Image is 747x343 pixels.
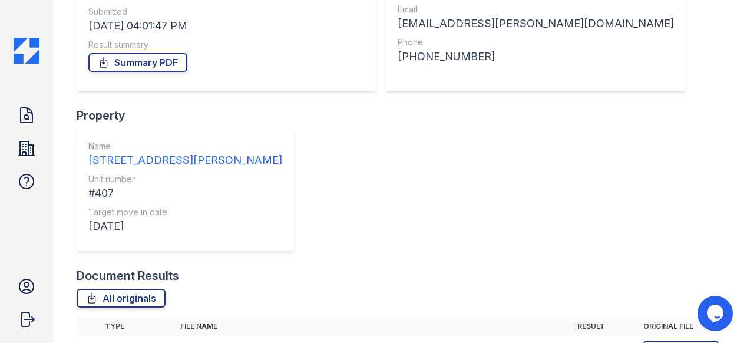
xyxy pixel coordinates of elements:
th: Result [573,317,639,336]
a: All originals [77,289,166,308]
div: Phone [398,37,674,48]
div: Document Results [77,268,179,284]
div: Name [88,140,282,152]
th: Type [100,317,176,336]
div: #407 [88,185,282,202]
a: Summary PDF [88,53,187,72]
div: Target move in date [88,206,282,218]
div: [DATE] 04:01:47 PM [88,18,365,34]
th: File name [176,317,573,336]
div: Property [77,107,303,124]
div: Email [398,4,674,15]
div: Unit number [88,173,282,185]
div: Result summary [88,39,365,51]
div: [PHONE_NUMBER] [398,48,674,65]
img: CE_Icon_Blue-c292c112584629df590d857e76928e9f676e5b41ef8f769ba2f05ee15b207248.png [14,38,39,64]
iframe: chat widget [698,296,735,331]
a: Name [STREET_ADDRESS][PERSON_NAME] [88,140,282,169]
div: [STREET_ADDRESS][PERSON_NAME] [88,152,282,169]
div: [EMAIL_ADDRESS][PERSON_NAME][DOMAIN_NAME] [398,15,674,32]
div: [DATE] [88,218,282,235]
th: Original file [639,317,723,336]
div: Submitted [88,6,365,18]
